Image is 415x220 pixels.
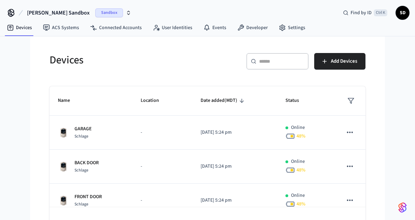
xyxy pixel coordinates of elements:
[147,21,198,34] a: User Identities
[396,6,409,20] button: SD
[27,9,90,17] span: [PERSON_NAME] Sandbox
[201,129,269,136] p: [DATE] 5:24 pm
[50,53,203,67] h5: Devices
[74,159,99,167] p: BACK DOOR
[337,7,393,19] div: Find by IDCtrl K
[1,21,37,34] a: Devices
[58,127,69,138] img: Schlage Sense Smart Deadbolt with Camelot Trim, Front
[297,201,306,208] span: 48 %
[141,197,184,204] p: -
[351,9,372,16] span: Find by ID
[291,124,305,131] p: Online
[297,133,306,140] span: 48 %
[285,95,308,106] span: Status
[58,195,69,206] img: Schlage Sense Smart Deadbolt with Camelot Trim, Front
[74,201,88,207] span: Schlage
[201,95,246,106] span: Date added(MDT)
[297,167,306,174] span: 48 %
[291,158,305,165] p: Online
[396,7,409,19] span: SD
[141,163,184,170] p: -
[58,95,79,106] span: Name
[141,129,184,136] p: -
[374,9,387,16] span: Ctrl K
[198,21,232,34] a: Events
[232,21,273,34] a: Developer
[95,8,123,17] span: Sandbox
[74,167,88,173] span: Schlage
[141,95,168,106] span: Location
[331,57,357,66] span: Add Devices
[201,197,269,204] p: [DATE] 5:24 pm
[273,21,311,34] a: Settings
[74,125,92,133] p: GARAGE
[74,133,88,139] span: Schlage
[74,193,102,201] p: FRONT DOOR
[85,21,147,34] a: Connected Accounts
[201,163,269,170] p: [DATE] 5:24 pm
[398,202,407,213] img: SeamLogoGradient.69752ec5.svg
[37,21,85,34] a: ACS Systems
[58,161,69,172] img: Schlage Sense Smart Deadbolt with Camelot Trim, Front
[314,53,365,70] button: Add Devices
[291,192,305,199] p: Online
